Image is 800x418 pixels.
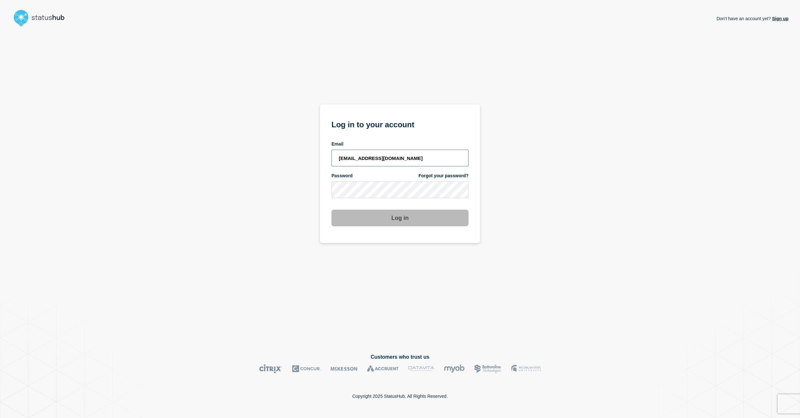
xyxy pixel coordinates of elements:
button: Log in [331,210,469,226]
input: email input [331,150,469,166]
a: Forgot your password? [419,173,469,179]
h2: Customers who trust us [12,354,788,360]
input: password input [331,181,469,198]
span: Email [331,141,343,147]
p: Don't have an account yet? [716,11,788,26]
img: Bottomline logo [474,364,502,373]
span: Password [331,173,353,179]
img: McKesson logo [331,364,357,373]
img: StatusHub logo [12,8,72,28]
img: Accruent logo [367,364,399,373]
img: MSU logo [511,364,541,373]
p: Copyright 2025 StatusHub. All Rights Reserved. [352,394,448,399]
h1: Log in to your account [331,118,469,130]
img: Citrix logo [259,364,282,373]
img: Concur logo [292,364,321,373]
a: Sign up [771,16,788,21]
img: myob logo [444,364,465,373]
img: DataVita logo [408,364,434,373]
